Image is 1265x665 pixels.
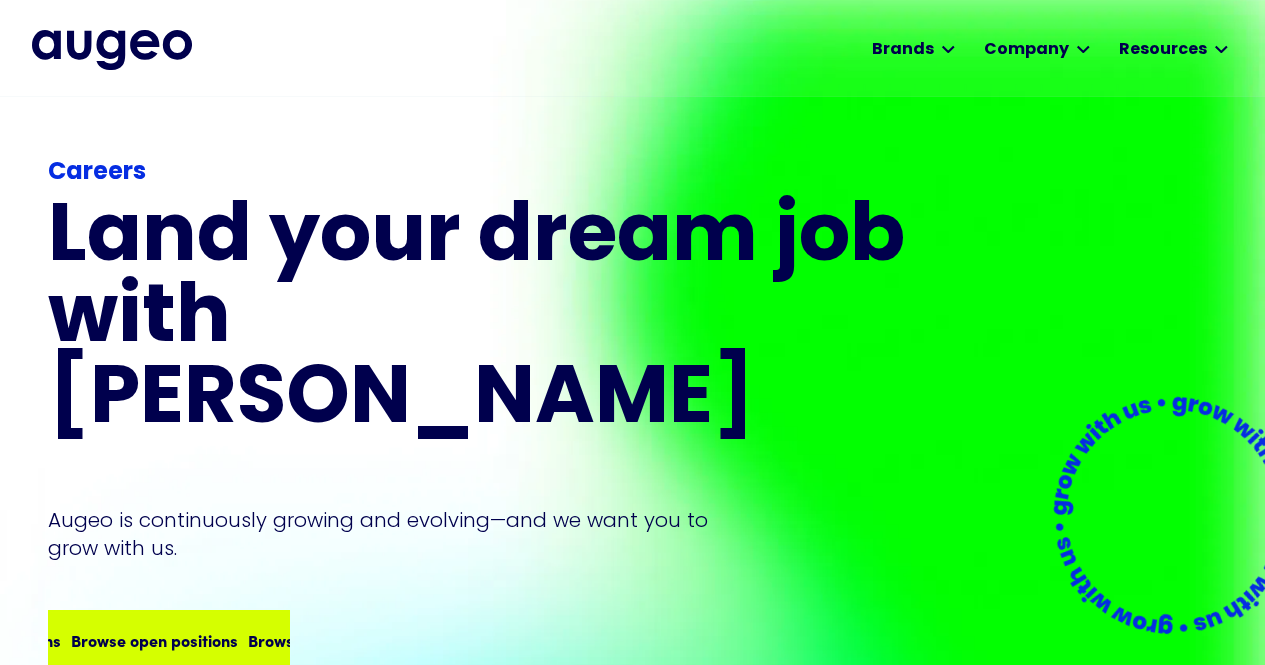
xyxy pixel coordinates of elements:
p: Augeo is continuously growing and evolving—and we want you to grow with us. [48,506,736,562]
img: Augeo's full logo in midnight blue. [32,30,192,70]
div: Resources [1118,38,1206,62]
div: Browse open positions [215,628,382,652]
h1: Land your dream job﻿ with [PERSON_NAME] [48,199,912,442]
div: Browse open positions [38,628,205,652]
div: Company [983,38,1068,62]
div: Brands [871,38,933,62]
strong: Careers [48,161,146,185]
a: home [32,30,192,70]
